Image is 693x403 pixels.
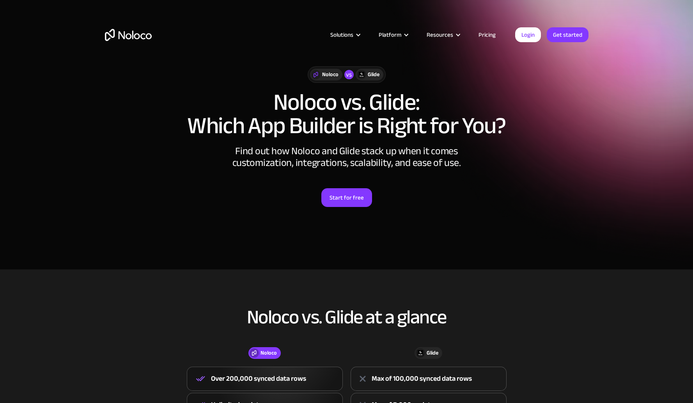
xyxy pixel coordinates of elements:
div: Noloco [322,70,339,79]
a: Get started [547,27,588,42]
div: Solutions [330,30,353,40]
div: Glide [427,349,438,357]
div: Resources [427,30,453,40]
a: home [105,29,152,41]
a: Pricing [469,30,505,40]
div: vs [344,70,354,79]
h1: Noloco vs. Glide: Which App Builder is Right for You? [105,91,588,137]
div: Resources [417,30,469,40]
a: Login [515,27,541,42]
div: Solutions [321,30,369,40]
div: Over 200,000 synced data rows [211,373,306,385]
div: Glide [368,70,379,79]
div: Platform [379,30,401,40]
h2: Noloco vs. Glide at a glance [105,307,588,328]
div: Platform [369,30,417,40]
div: Find out how Noloco and Glide stack up when it comes customization, integrations, scalability, an... [230,145,464,169]
a: Start for free [321,188,372,207]
div: Max of 100,000 synced data rows [372,373,472,385]
div: Noloco [261,349,277,357]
